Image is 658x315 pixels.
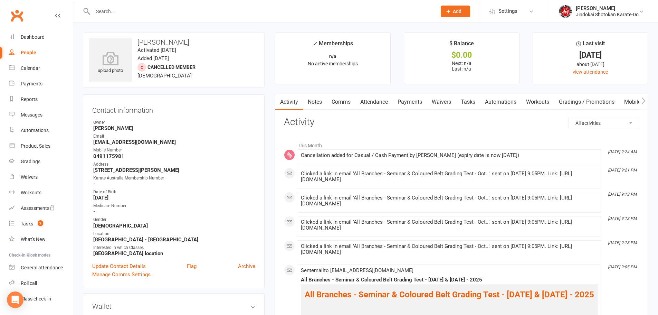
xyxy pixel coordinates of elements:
button: Add [441,6,470,17]
a: Automations [9,123,73,138]
div: Clicked a link in email 'All Branches - Seminar & Coloured Belt Grading Test - Oct...' sent on [D... [301,243,598,255]
strong: - [93,209,255,215]
div: Class check-in [21,296,51,302]
i: [DATE] 9:21 PM [608,168,637,173]
strong: [PERSON_NAME] [93,125,255,131]
div: Owner [93,119,255,126]
a: Manage Comms Settings [92,270,151,279]
span: Sent email to [EMAIL_ADDRESS][DOMAIN_NAME] [301,267,413,274]
a: Tasks [456,94,480,110]
a: Gradings / Promotions [554,94,619,110]
a: Attendance [355,94,393,110]
div: Product Sales [21,143,50,149]
a: Flag [187,262,197,270]
div: Address [93,161,255,168]
i: [DATE] 9:13 PM [608,216,637,221]
div: Clicked a link in email 'All Branches - Seminar & Coloured Belt Grading Test - Oct...' sent on [D... [301,171,598,183]
a: All Branches - Seminar & Coloured Belt Grading Test - [DATE] & [DATE] - 2025 [305,293,594,299]
a: Reports [9,92,73,107]
div: Cancellation added for Casual / Cash Payment by [PERSON_NAME] (expiry date is now [DATE]) [301,152,598,158]
div: Tasks [21,221,33,226]
a: Calendar [9,61,73,76]
i: [DATE] 9:05 PM [608,265,637,269]
a: Payments [393,94,427,110]
div: Date of Birth [93,189,255,195]
i: ✓ [313,40,317,47]
a: Payments [9,76,73,92]
strong: [STREET_ADDRESS][PERSON_NAME] [93,167,255,173]
a: Gradings [9,154,73,169]
a: Clubworx [8,7,26,24]
span: Cancelled member [147,64,196,70]
div: Reports [21,96,38,102]
div: What's New [21,237,46,242]
div: Clicked a link in email 'All Branches - Seminar & Coloured Belt Grading Test - Oct...' sent on [D... [301,219,598,231]
a: Workouts [9,185,73,201]
time: Activated [DATE] [137,47,176,53]
a: Dashboard [9,29,73,45]
div: Location [93,231,255,237]
a: Messages [9,107,73,123]
strong: 0491175981 [93,153,255,159]
input: Search... [91,7,432,16]
a: view attendance [573,69,608,75]
div: Dashboard [21,34,45,40]
i: [DATE] 9:13 PM [608,240,637,245]
a: Product Sales [9,138,73,154]
div: Workouts [21,190,41,195]
div: All Branches - Seminar & Coloured Belt Grading Test - [DATE] & [DATE] - 2025 [301,277,598,283]
div: Medicare Number [93,203,255,209]
span: 2 [38,220,43,226]
div: Messages [21,112,42,118]
div: People [21,50,36,55]
a: Archive [238,262,255,270]
div: $ Balance [449,39,474,52]
span: All Branches - Seminar & Coloured Belt Grading Test - [DATE] & [DATE] - 2025 [305,290,594,299]
a: Class kiosk mode [9,291,73,307]
div: Clicked a link in email 'All Branches - Seminar & Coloured Belt Grading Test - Oct...' sent on [D... [301,195,598,207]
p: Next: n/a Last: n/a [410,61,513,72]
strong: [DATE] [93,195,255,201]
a: Workouts [521,94,554,110]
div: Waivers [21,174,38,180]
div: Open Intercom Messenger [7,291,23,308]
i: [DATE] 9:24 AM [608,149,637,154]
div: $0.00 [410,52,513,59]
div: Calendar [21,65,40,71]
h3: Activity [284,117,639,128]
div: Memberships [313,39,353,52]
div: Last visit [576,39,605,52]
strong: [EMAIL_ADDRESS][DOMAIN_NAME] [93,139,255,145]
div: Jindokai Shotokan Karate-Do [576,11,639,18]
div: Payments [21,81,42,86]
a: Activity [275,94,303,110]
a: Update Contact Details [92,262,146,270]
a: Mobile App [619,94,657,110]
div: Mobile Number [93,147,255,154]
div: [PERSON_NAME] [576,5,639,11]
a: Waivers [427,94,456,110]
div: Automations [21,128,49,133]
li: This Month [284,138,639,149]
h3: [PERSON_NAME] [89,38,259,46]
a: What's New [9,232,73,247]
img: thumb_image1661986740.png [559,4,572,18]
div: Assessments [21,205,55,211]
time: Added [DATE] [137,55,169,62]
h3: Wallet [92,303,255,310]
a: General attendance kiosk mode [9,260,73,276]
a: Notes [303,94,327,110]
a: Automations [480,94,521,110]
strong: [GEOGRAPHIC_DATA] - [GEOGRAPHIC_DATA] [93,237,255,243]
a: Assessments [9,201,73,216]
a: Comms [327,94,355,110]
i: [DATE] 9:13 PM [608,192,637,197]
div: Email [93,133,255,140]
div: General attendance [21,265,63,270]
div: Gradings [21,159,40,164]
div: Interested in which Classes [93,244,255,251]
strong: [GEOGRAPHIC_DATA] location [93,250,255,257]
span: Add [453,9,461,14]
h3: Contact information [92,104,255,114]
strong: [DEMOGRAPHIC_DATA] [93,223,255,229]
